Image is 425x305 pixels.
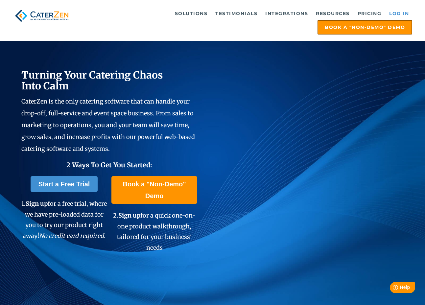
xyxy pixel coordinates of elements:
[386,7,412,20] a: Log in
[31,176,98,192] a: Start a Free Trial
[262,7,311,20] a: Integrations
[366,279,418,298] iframe: Help widget launcher
[318,20,412,35] a: Book a "Non-Demo" Demo
[172,7,211,20] a: Solutions
[111,176,197,204] a: Book a "Non-Demo" Demo
[26,200,48,207] span: Sign up
[13,7,71,25] img: caterzen
[212,7,261,20] a: Testimonials
[21,200,107,239] span: 1. for a free trial, where we have pre-loaded data for you to try our product right away!
[66,161,152,169] span: 2 Ways To Get You Started:
[39,232,106,240] em: No credit card required.
[21,69,163,92] span: Turning Your Catering Chaos Into Calm
[354,7,385,20] a: Pricing
[118,212,140,219] span: Sign up
[313,7,353,20] a: Resources
[81,7,413,35] div: Navigation Menu
[21,98,195,152] span: CaterZen is the only catering software that can handle your drop-off, full-service and event spac...
[113,212,196,251] span: 2. for a quick one-on-one product walkthrough, tailored for your business' needs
